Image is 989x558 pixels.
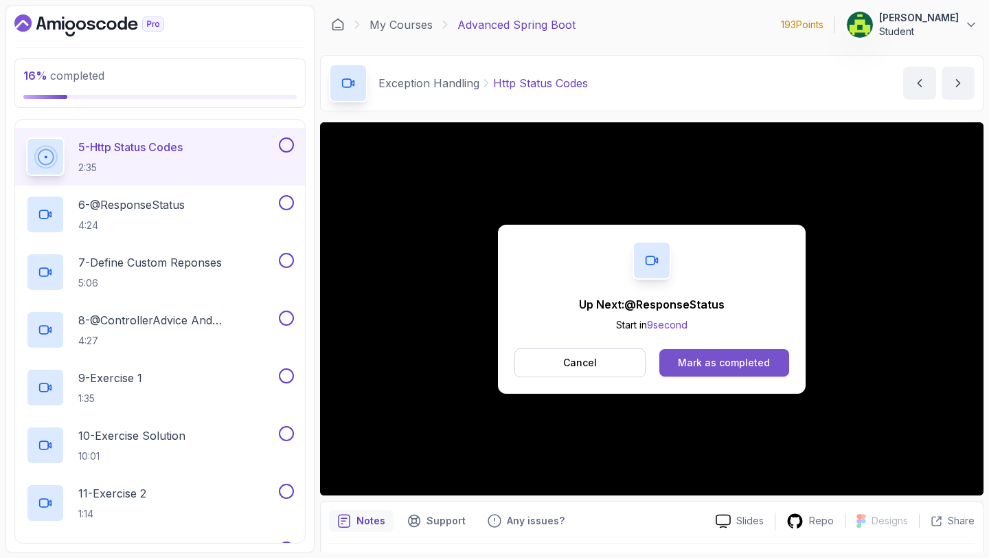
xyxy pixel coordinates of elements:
p: [PERSON_NAME] [879,11,959,25]
p: 10 - Exercise Solution [78,427,185,444]
p: 11 - Exercise 2 [78,485,146,502]
button: 5-Http Status Codes2:35 [26,137,294,176]
button: notes button [329,510,394,532]
p: 7 - Define Custom Reponses [78,254,222,271]
p: Designs [872,514,908,528]
a: Slides [705,514,775,528]
button: previous content [903,67,936,100]
p: 4:24 [78,219,185,232]
p: Repo [809,514,834,528]
button: user profile image[PERSON_NAME]Student [846,11,978,38]
span: 16 % [23,69,47,82]
div: Mark as completed [678,356,770,370]
span: completed [23,69,104,82]
a: Repo [775,513,845,530]
a: Dashboard [14,14,196,36]
button: Cancel [514,348,646,377]
p: Notes [356,514,385,528]
p: 1:14 [78,507,146,521]
p: Slides [736,514,764,528]
p: 9 - Exercise 1 [78,370,142,386]
button: 10-Exercise Solution10:01 [26,426,294,465]
a: Dashboard [331,18,345,32]
p: 193 Points [781,18,823,32]
button: Share [919,514,975,528]
button: 7-Define Custom Reponses5:06 [26,253,294,291]
p: 8 - @ControllerAdvice And @ExceptionHandler [78,312,276,328]
button: 8-@ControllerAdvice And @ExceptionHandler4:27 [26,311,294,349]
p: 2:35 [78,161,183,175]
span: 9 second [647,319,687,331]
button: next content [942,67,975,100]
button: Mark as completed [659,349,789,377]
a: My Courses [370,16,433,33]
p: Any issues? [507,514,565,528]
p: 6 - @ResponseStatus [78,197,185,213]
p: Up Next: @ResponseStatus [579,296,725,313]
p: Start in [579,318,725,332]
p: Student [879,25,959,38]
p: 1:35 [78,392,142,405]
p: 4:27 [78,334,276,348]
iframe: 6 - HTTP Status Codes [320,122,984,495]
button: 6-@ResponseStatus4:24 [26,195,294,234]
p: Advanced Spring Boot [457,16,576,33]
p: Http Status Codes [493,75,588,91]
p: 5 - Http Status Codes [78,139,183,155]
p: Support [427,514,466,528]
button: Support button [399,510,474,532]
button: 11-Exercise 21:14 [26,484,294,522]
p: Share [948,514,975,528]
img: user profile image [847,12,873,38]
button: Feedback button [479,510,573,532]
p: 10:01 [78,449,185,463]
p: 5:06 [78,276,222,290]
button: 9-Exercise 11:35 [26,368,294,407]
p: Cancel [563,356,597,370]
p: Exception Handling [378,75,479,91]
